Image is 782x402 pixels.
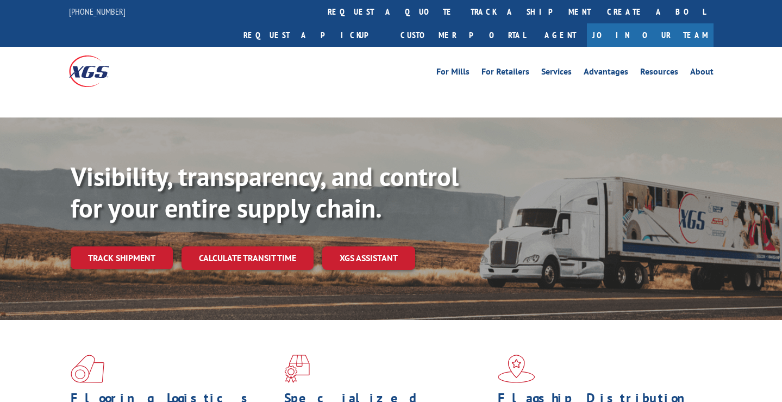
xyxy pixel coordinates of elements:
[481,67,529,79] a: For Retailers
[322,246,415,270] a: XGS ASSISTANT
[690,67,714,79] a: About
[587,23,714,47] a: Join Our Team
[392,23,534,47] a: Customer Portal
[284,355,310,383] img: xgs-icon-focused-on-flooring-red
[498,355,535,383] img: xgs-icon-flagship-distribution-model-red
[235,23,392,47] a: Request a pickup
[182,246,314,270] a: Calculate transit time
[69,6,126,17] a: [PHONE_NUMBER]
[541,67,572,79] a: Services
[71,246,173,269] a: Track shipment
[534,23,587,47] a: Agent
[436,67,470,79] a: For Mills
[71,355,104,383] img: xgs-icon-total-supply-chain-intelligence-red
[584,67,628,79] a: Advantages
[71,159,459,225] b: Visibility, transparency, and control for your entire supply chain.
[640,67,678,79] a: Resources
